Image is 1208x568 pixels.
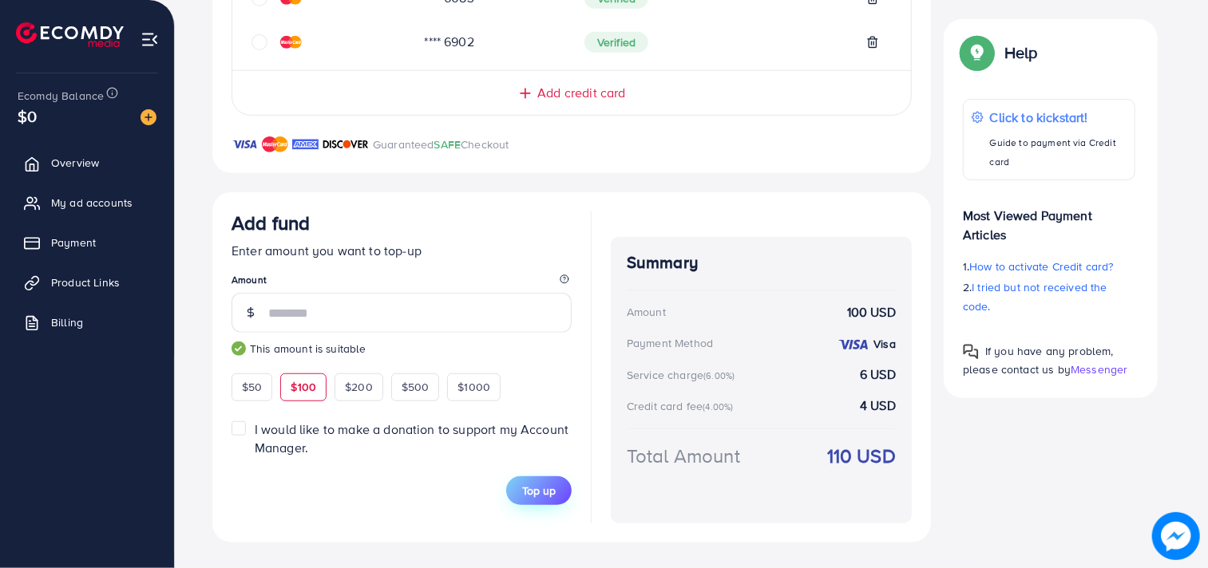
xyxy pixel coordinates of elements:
span: $0 [18,105,37,128]
p: Guaranteed Checkout [373,135,509,154]
span: $50 [242,379,262,395]
strong: 6 USD [860,365,896,384]
button: Top up [506,476,572,505]
p: Enter amount you want to top-up [232,241,572,260]
strong: 4 USD [860,396,896,415]
span: Billing [51,314,83,330]
p: Click to kickstart! [990,108,1127,127]
img: menu [141,30,159,49]
span: Messenger [1071,361,1127,377]
img: brand [232,135,258,154]
span: I tried but not received the code. [963,279,1107,314]
span: Top up [522,483,556,499]
span: Verified [584,32,648,53]
small: (4.00%) [703,400,733,413]
div: Payment Method [627,335,713,351]
p: 1. [963,257,1135,276]
img: Popup guide [963,344,979,360]
span: Ecomdy Balance [18,88,104,104]
img: credit [838,338,869,351]
div: Credit card fee [627,398,739,414]
img: brand [323,135,369,154]
a: Billing [12,306,162,338]
img: brand [262,135,288,154]
div: Amount [627,304,666,320]
img: Popup guide [963,38,992,67]
span: $200 [345,379,373,395]
a: Product Links [12,266,162,298]
span: $500 [402,379,430,395]
p: Most Viewed Payment Articles [963,193,1135,244]
a: Payment [12,227,162,258]
p: Guide to payment via Credit card [990,133,1127,172]
span: Add credit card [537,84,625,102]
span: Product Links [51,274,120,290]
img: credit [280,36,302,49]
p: Help [1004,43,1038,62]
span: $1000 [457,379,490,395]
div: Service charge [627,367,739,383]
strong: 110 USD [827,442,896,470]
span: Payment [51,235,96,250]
div: Total Amount [627,442,740,470]
span: How to activate Credit card? [969,258,1113,274]
strong: 100 USD [847,303,896,321]
h4: Summary [627,253,896,273]
a: Overview [12,147,162,179]
span: I would like to make a donation to support my Account Manager. [255,420,568,456]
span: SAFE [434,136,461,152]
img: image [141,109,156,125]
img: guide [232,341,246,356]
svg: circle [252,34,267,50]
span: If you have any problem, please contact us by [963,343,1114,377]
h3: Add fund [232,211,310,235]
img: image [1153,513,1199,559]
span: Overview [51,155,99,171]
small: This amount is suitable [232,341,572,357]
span: My ad accounts [51,195,133,211]
img: brand [292,135,319,154]
img: logo [16,22,124,47]
strong: Visa [873,336,896,352]
p: 2. [963,278,1135,316]
a: My ad accounts [12,187,162,219]
span: $100 [291,379,316,395]
legend: Amount [232,273,572,293]
small: (6.00%) [703,369,735,382]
